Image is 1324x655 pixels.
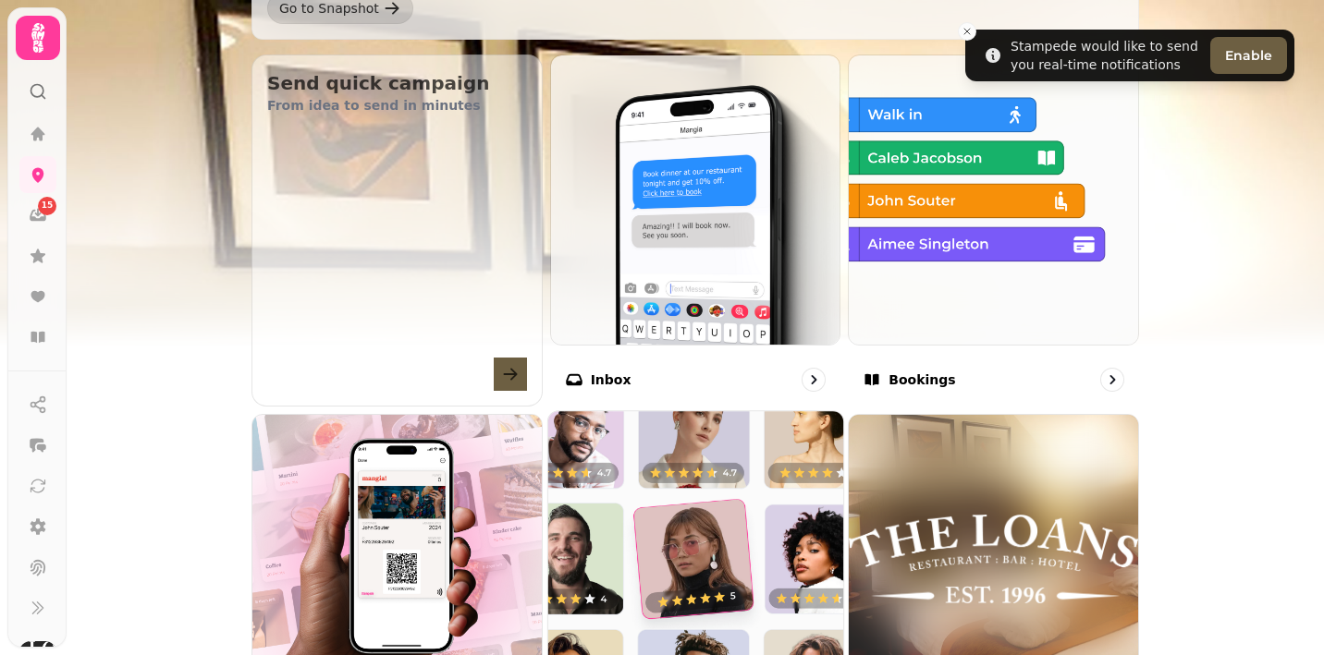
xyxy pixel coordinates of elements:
[1210,37,1287,74] button: Enable
[551,55,840,345] img: Inbox
[958,22,976,41] button: Close toast
[550,55,841,406] a: InboxInbox
[848,55,1139,406] a: BookingsBookings
[1011,37,1203,74] div: Stampede would like to send you real-time notifications
[267,70,527,96] h2: Send quick campaign
[19,197,56,234] a: 15
[889,370,955,389] p: Bookings
[42,200,54,212] span: 15
[267,96,527,115] p: From idea to send in minutes
[591,370,631,389] p: Inbox
[849,55,1138,345] img: Bookings
[1103,370,1122,389] svg: go to
[804,370,823,389] svg: go to
[251,55,543,406] button: Send quick campaignFrom idea to send in minutes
